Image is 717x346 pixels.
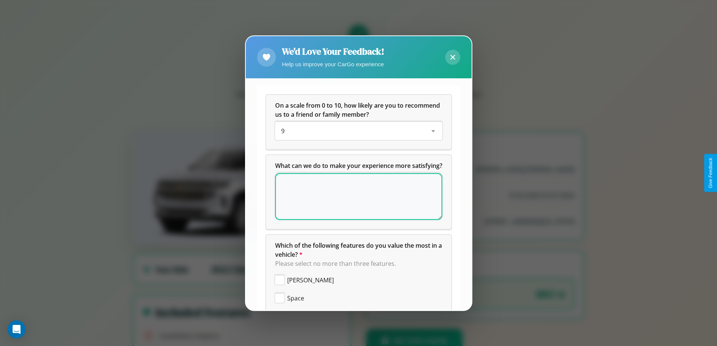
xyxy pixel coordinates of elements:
div: Give Feedback [708,158,713,188]
span: Space [287,294,304,303]
span: On a scale from 0 to 10, how likely are you to recommend us to a friend or family member? [275,101,441,119]
div: On a scale from 0 to 10, how likely are you to recommend us to a friend or family member? [266,95,451,149]
h2: We'd Love Your Feedback! [282,45,384,58]
div: Open Intercom Messenger [8,320,26,338]
span: 9 [281,127,285,135]
p: Help us improve your CarGo experience [282,59,384,69]
span: Please select no more than three features. [275,259,396,268]
div: On a scale from 0 to 10, how likely are you to recommend us to a friend or family member? [275,122,442,140]
span: What can we do to make your experience more satisfying? [275,162,442,170]
span: [PERSON_NAME] [287,276,334,285]
h5: On a scale from 0 to 10, how likely are you to recommend us to a friend or family member? [275,101,442,119]
span: Which of the following features do you value the most in a vehicle? [275,241,443,259]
